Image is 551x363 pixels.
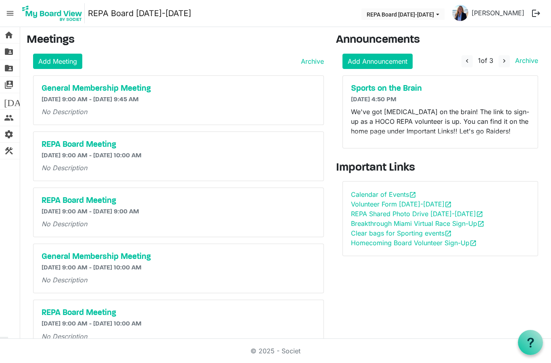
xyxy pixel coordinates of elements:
span: people [4,110,14,126]
a: General Membership Meeting [42,84,315,94]
span: navigate_before [463,57,471,65]
h6: [DATE] 9:00 AM - [DATE] 10:00 AM [42,320,315,328]
h3: Meetings [27,33,324,47]
h3: Important Links [336,161,545,175]
span: settings [4,126,14,142]
span: [DATE] [4,93,35,109]
h6: [DATE] 9:00 AM - [DATE] 9:00 AM [42,208,315,216]
p: No Description [42,332,315,341]
button: REPA Board 2025-2026 dropdownbutton [361,8,445,20]
a: [PERSON_NAME] [468,5,528,21]
a: REPA Board [DATE]-[DATE] [88,5,191,21]
button: navigate_before [461,55,473,67]
span: open_in_new [476,211,483,218]
p: No Description [42,163,315,173]
img: My Board View Logo [20,3,85,23]
span: of 3 [478,56,493,65]
a: Archive [512,56,538,65]
a: © 2025 - Societ [250,347,301,355]
a: Clear bags for Sporting eventsopen_in_new [351,229,452,237]
span: navigate_next [501,57,508,65]
p: No Description [42,107,315,117]
h6: [DATE] 9:00 AM - [DATE] 9:45 AM [42,96,315,104]
h3: Announcements [336,33,545,47]
p: We've got [MEDICAL_DATA] on the brain! The link to sign-up as a HOCO REPA volunteer is up. You ca... [351,107,530,136]
a: REPA Board Meeting [42,308,315,318]
span: folder_shared [4,44,14,60]
span: open_in_new [409,191,416,198]
span: construction [4,143,14,159]
img: GVxojR11xs49XgbNM-sLDDWjHKO122yGBxu-5YQX9yr1ADdzlG6A4r0x0F6G_grEQxj0HNV2lcBeFAaywZ0f2A_thumb.png [452,5,468,21]
p: No Description [42,219,315,229]
span: open_in_new [477,220,484,227]
span: open_in_new [445,230,452,237]
a: Archive [298,56,324,66]
span: open_in_new [445,201,452,208]
a: REPA Shared Photo Drive [DATE]-[DATE]open_in_new [351,210,483,218]
span: folder_shared [4,60,14,76]
a: Sports on the Brain [351,84,530,94]
a: Breakthrough Miami Virtual Race Sign-Upopen_in_new [351,219,484,227]
span: home [4,27,14,43]
button: logout [528,5,545,22]
a: Homecoming Board Volunteer Sign-Upopen_in_new [351,239,477,247]
span: [DATE] 4:50 PM [351,96,397,103]
span: switch_account [4,77,14,93]
p: No Description [42,275,315,285]
span: menu [2,6,18,21]
a: Add Announcement [342,54,413,69]
span: open_in_new [470,240,477,247]
button: navigate_next [499,55,510,67]
h6: [DATE] 9:00 AM - [DATE] 10:00 AM [42,152,315,160]
a: REPA Board Meeting [42,140,315,150]
a: My Board View Logo [20,3,88,23]
a: REPA Board Meeting [42,196,315,206]
a: Calendar of Eventsopen_in_new [351,190,416,198]
h6: [DATE] 9:00 AM - [DATE] 10:00 AM [42,264,315,272]
a: Add Meeting [33,54,82,69]
a: General Membership Meeting [42,252,315,262]
a: Volunteer Form [DATE]-[DATE]open_in_new [351,200,452,208]
span: 1 [478,56,481,65]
